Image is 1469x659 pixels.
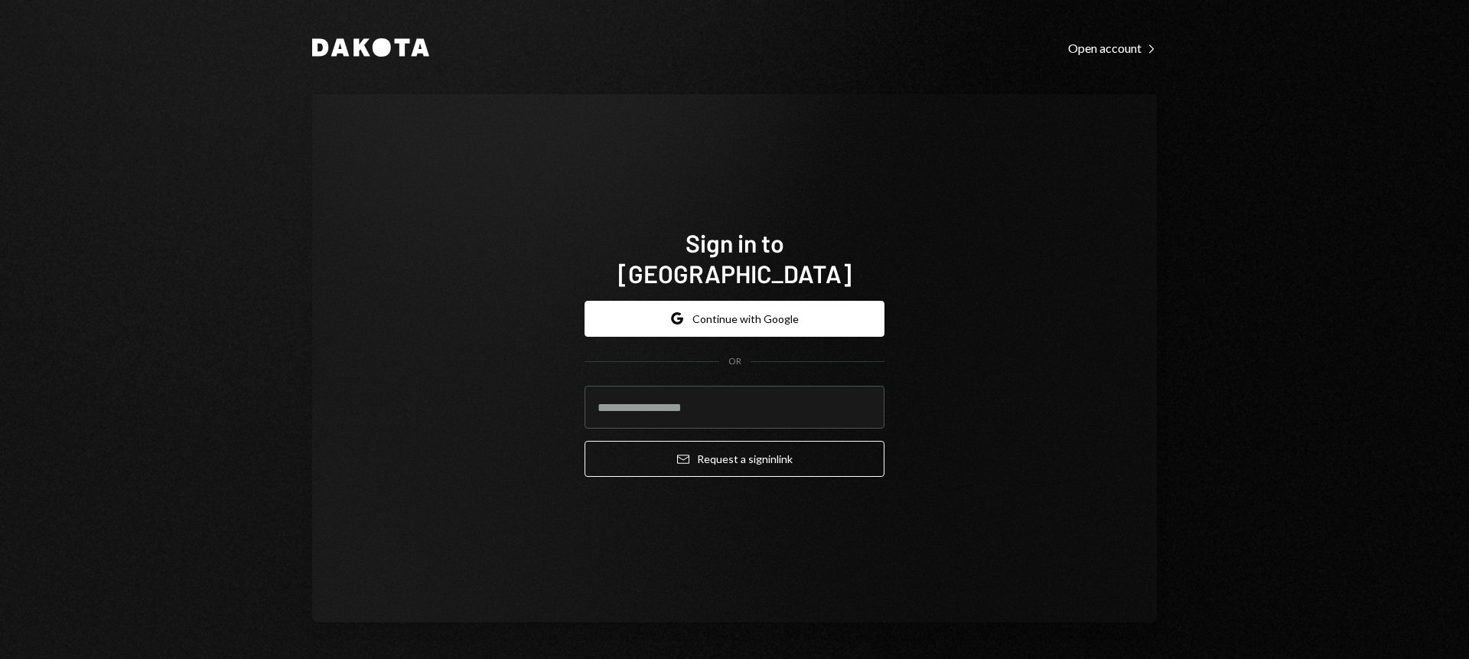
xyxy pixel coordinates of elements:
div: Open account [1068,41,1157,56]
div: OR [728,355,741,368]
h1: Sign in to [GEOGRAPHIC_DATA] [585,227,884,289]
a: Open account [1068,39,1157,56]
button: Continue with Google [585,301,884,337]
button: Request a signinlink [585,441,884,477]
